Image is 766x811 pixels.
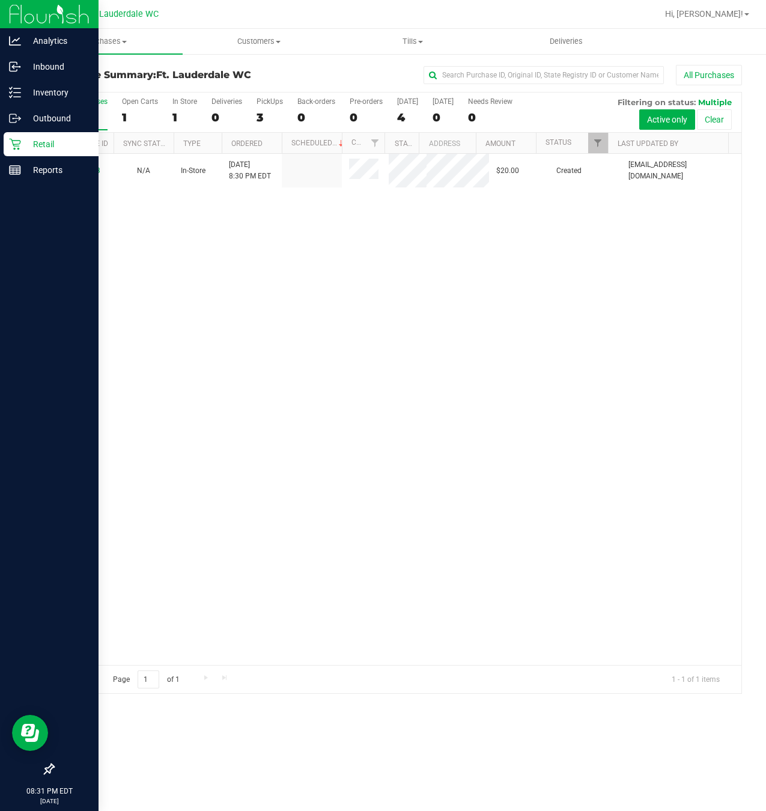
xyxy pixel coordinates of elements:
span: 1 - 1 of 1 items [662,670,729,688]
p: Retail [21,137,93,151]
div: Needs Review [468,97,512,106]
div: 0 [297,111,335,124]
div: Back-orders [297,97,335,106]
span: Multiple [698,97,732,107]
div: Open Carts [122,97,158,106]
inline-svg: Retail [9,138,21,150]
span: Purchases [29,36,183,47]
div: 4 [397,111,418,124]
a: Customers [183,29,336,54]
inline-svg: Inventory [9,87,21,99]
a: Filter [365,133,385,153]
span: Tills [336,36,489,47]
p: Reports [21,163,93,177]
span: Page of 1 [103,670,189,689]
button: All Purchases [676,65,742,85]
h3: Purchase Summary: [53,70,282,80]
a: Last Updated By [618,139,678,148]
a: Sync Status [123,139,169,148]
th: Address [419,133,476,154]
inline-svg: Outbound [9,112,21,124]
span: [DATE] 8:30 PM EDT [229,159,271,182]
div: 0 [350,111,383,124]
span: [EMAIL_ADDRESS][DOMAIN_NAME] [628,159,734,182]
iframe: Resource center [12,715,48,751]
span: In-Store [181,165,205,177]
input: Search Purchase ID, Original ID, State Registry ID or Customer Name... [424,66,664,84]
a: Amount [485,139,515,148]
input: 1 [138,670,159,689]
a: Filter [588,133,608,153]
span: Not Applicable [137,166,150,175]
div: [DATE] [397,97,418,106]
span: Created [556,165,582,177]
p: Inbound [21,59,93,74]
inline-svg: Analytics [9,35,21,47]
button: Active only [639,109,695,130]
span: Deliveries [533,36,599,47]
p: 08:31 PM EDT [5,786,93,797]
a: Scheduled [291,139,346,147]
span: Customers [183,36,336,47]
button: N/A [137,165,150,177]
a: Ordered [231,139,263,148]
a: Purchases [29,29,183,54]
span: $20.00 [496,165,519,177]
div: 3 [257,111,283,124]
a: Status [546,138,571,147]
button: Clear [697,109,732,130]
p: [DATE] [5,797,93,806]
a: Customer [351,138,389,147]
a: Type [183,139,201,148]
div: [DATE] [433,97,454,106]
p: Analytics [21,34,93,48]
span: Ft. Lauderdale WC [156,69,251,80]
div: PickUps [257,97,283,106]
inline-svg: Reports [9,164,21,176]
div: 1 [172,111,197,124]
span: Hi, [PERSON_NAME]! [665,9,743,19]
div: 1 [122,111,158,124]
span: Ft. Lauderdale WC [87,9,159,19]
inline-svg: Inbound [9,61,21,73]
a: Deliveries [490,29,643,54]
div: 0 [468,111,512,124]
span: Filtering on status: [618,97,696,107]
div: In Store [172,97,197,106]
div: 0 [211,111,242,124]
a: State Registry ID [395,139,458,148]
div: Deliveries [211,97,242,106]
div: 0 [433,111,454,124]
div: Pre-orders [350,97,383,106]
a: Tills [336,29,490,54]
p: Inventory [21,85,93,100]
p: Outbound [21,111,93,126]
